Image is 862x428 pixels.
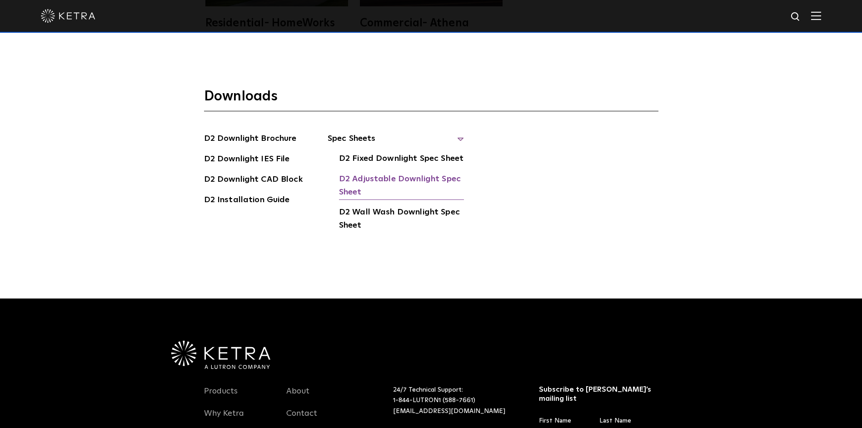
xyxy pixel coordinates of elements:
h3: Downloads [204,88,658,111]
a: [EMAIL_ADDRESS][DOMAIN_NAME] [393,408,505,414]
img: Hamburger%20Nav.svg [811,11,821,20]
a: 1-844-LUTRON1 (588-7661) [393,397,475,403]
a: D2 Downlight CAD Block [204,173,303,188]
img: ketra-logo-2019-white [41,9,95,23]
a: D2 Downlight Brochure [204,132,297,147]
a: D2 Downlight IES File [204,153,290,167]
a: D2 Adjustable Downlight Spec Sheet [339,173,464,200]
a: Products [204,386,238,407]
span: Spec Sheets [328,132,464,152]
img: search icon [790,11,802,23]
a: D2 Fixed Downlight Spec Sheet [339,152,463,167]
a: D2 Wall Wash Downlight Spec Sheet [339,206,464,234]
h3: Subscribe to [PERSON_NAME]’s mailing list [539,385,656,404]
p: 24/7 Technical Support: [393,385,516,417]
img: Ketra-aLutronCo_White_RGB [171,341,270,369]
a: D2 Installation Guide [204,194,290,208]
a: About [286,386,309,407]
